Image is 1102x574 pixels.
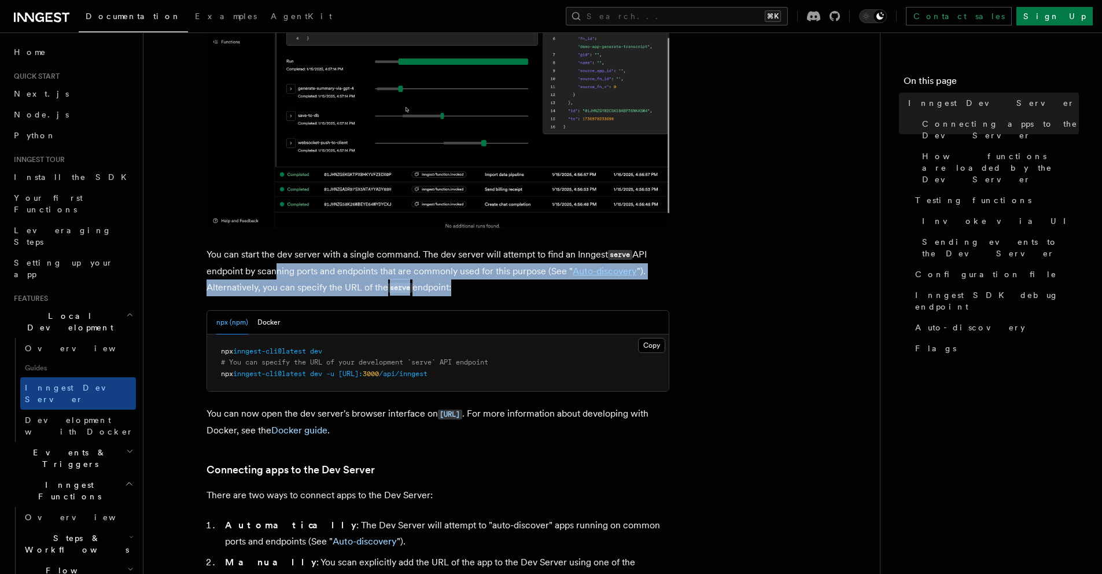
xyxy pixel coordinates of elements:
[14,193,83,214] span: Your first Functions
[221,358,488,366] span: # You can specify the URL of your development `serve` API endpoint
[221,370,233,378] span: npx
[9,42,136,62] a: Home
[922,150,1079,185] span: How functions are loaded by the Dev Server
[922,118,1079,141] span: Connecting apps to the Dev Server
[333,536,397,547] a: Auto-discovery
[9,167,136,187] a: Install the SDK
[310,347,322,355] span: dev
[911,338,1079,359] a: Flags
[922,215,1076,227] span: Invoke via UI
[225,557,316,568] strong: Manually
[338,370,363,378] span: [URL]:
[908,97,1075,109] span: Inngest Dev Server
[917,211,1079,231] a: Invoke via UI
[911,264,1079,285] a: Configuration file
[207,462,375,478] a: Connecting apps to the Dev Server
[79,3,188,32] a: Documentation
[9,310,126,333] span: Local Development
[906,7,1012,25] a: Contact sales
[310,370,322,378] span: dev
[25,415,134,436] span: Development with Docker
[207,487,669,503] p: There are two ways to connect apps to the Dev Server:
[257,311,280,334] button: Docker
[20,359,136,377] span: Guides
[566,7,788,25] button: Search...⌘K
[326,370,334,378] span: -u
[9,187,136,220] a: Your first Functions
[14,226,112,246] span: Leveraging Steps
[911,317,1079,338] a: Auto-discovery
[922,236,1079,259] span: Sending events to the Dev Server
[765,10,781,22] kbd: ⌘K
[14,46,46,58] span: Home
[14,258,113,279] span: Setting up your app
[25,344,144,353] span: Overview
[9,442,136,474] button: Events & Triggers
[363,370,379,378] span: 3000
[9,474,136,507] button: Inngest Functions
[859,9,887,23] button: Toggle dark mode
[216,311,248,334] button: npx (npm)
[904,74,1079,93] h4: On this page
[9,338,136,442] div: Local Development
[917,113,1079,146] a: Connecting apps to the Dev Server
[9,306,136,338] button: Local Development
[9,83,136,104] a: Next.js
[438,408,462,419] a: [URL]
[9,220,136,252] a: Leveraging Steps
[225,520,356,531] strong: Automatically
[638,338,665,353] button: Copy
[195,12,257,21] span: Examples
[9,155,65,164] span: Inngest tour
[915,343,956,354] span: Flags
[388,283,412,293] code: serve
[9,447,126,470] span: Events & Triggers
[20,338,136,359] a: Overview
[20,410,136,442] a: Development with Docker
[25,383,124,404] span: Inngest Dev Server
[86,12,181,21] span: Documentation
[608,250,632,260] code: serve
[438,410,462,420] code: [URL]
[233,347,306,355] span: inngest-cli@latest
[1016,7,1093,25] a: Sign Up
[9,72,60,81] span: Quick start
[14,172,134,182] span: Install the SDK
[20,377,136,410] a: Inngest Dev Server
[20,532,129,555] span: Steps & Workflows
[264,3,339,31] a: AgentKit
[14,131,56,140] span: Python
[9,252,136,285] a: Setting up your app
[188,3,264,31] a: Examples
[9,125,136,146] a: Python
[271,12,332,21] span: AgentKit
[14,110,69,119] span: Node.js
[573,266,637,277] a: Auto-discovery
[222,517,669,550] li: : The Dev Server will attempt to "auto-discover" apps running on common ports and endpoints (See ...
[911,285,1079,317] a: Inngest SDK debug endpoint
[904,93,1079,113] a: Inngest Dev Server
[915,289,1079,312] span: Inngest SDK debug endpoint
[9,104,136,125] a: Node.js
[9,294,48,303] span: Features
[917,231,1079,264] a: Sending events to the Dev Server
[20,528,136,560] button: Steps & Workflows
[271,425,327,436] a: Docker guide
[915,194,1031,206] span: Testing functions
[207,246,669,296] p: You can start the dev server with a single command. The dev server will attempt to find an Innges...
[915,322,1025,333] span: Auto-discovery
[25,513,144,522] span: Overview
[221,347,233,355] span: npx
[379,370,427,378] span: /api/inngest
[207,406,669,439] p: You can now open the dev server's browser interface on . For more information about developing wi...
[911,190,1079,211] a: Testing functions
[233,370,306,378] span: inngest-cli@latest
[20,507,136,528] a: Overview
[9,479,125,502] span: Inngest Functions
[14,89,69,98] span: Next.js
[915,268,1057,280] span: Configuration file
[917,146,1079,190] a: How functions are loaded by the Dev Server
